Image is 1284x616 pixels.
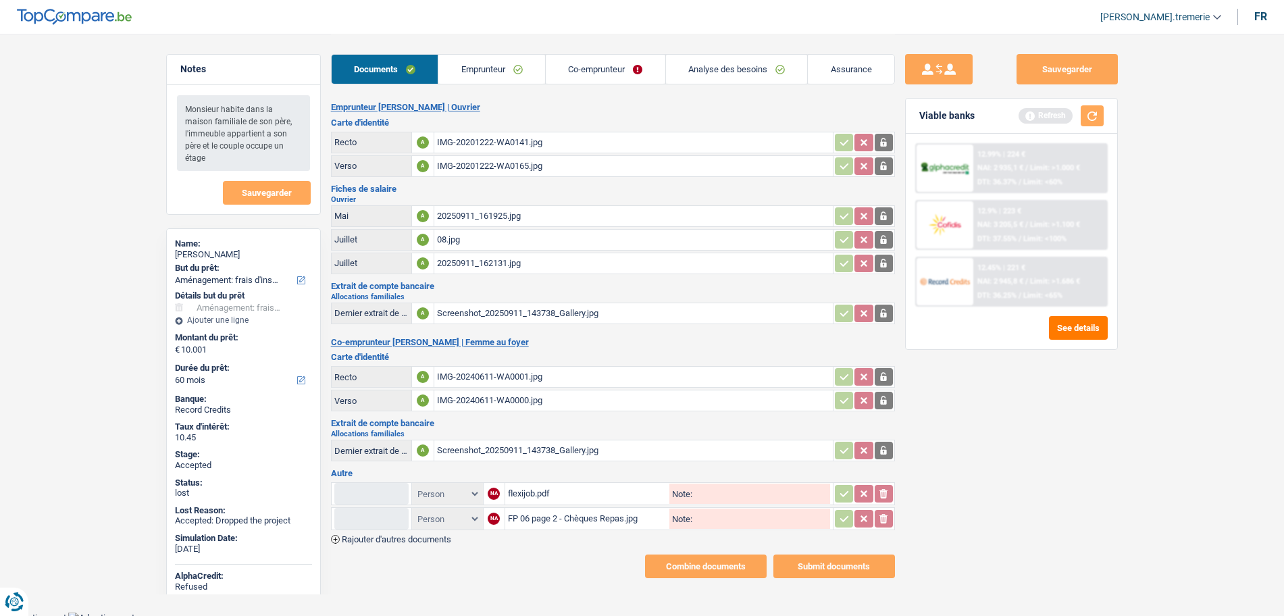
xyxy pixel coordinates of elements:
[977,263,1025,272] div: 12.45% | 221 €
[175,432,312,443] div: 10.45
[417,371,429,383] div: A
[920,212,970,237] img: Cofidis
[666,55,808,84] a: Analyse des besoins
[437,132,830,153] div: IMG-20201222-WA0141.jpg
[773,555,895,578] button: Submit documents
[417,160,429,172] div: A
[175,238,312,249] div: Name:
[417,136,429,149] div: A
[977,150,1025,159] div: 12.99% | 224 €
[331,282,895,290] h3: Extrait de compte bancaire
[1023,178,1062,186] span: Limit: <60%
[1030,277,1080,286] span: Limit: >1.686 €
[180,63,307,75] h5: Notes
[977,277,1023,286] span: NAI: 2 945,8 €
[669,515,692,523] label: Note:
[175,544,312,555] div: [DATE]
[488,513,500,525] div: NA
[331,419,895,428] h3: Extrait de compte bancaire
[1017,54,1118,84] button: Sauvegarder
[977,178,1017,186] span: DTI: 36.37%
[1025,220,1028,229] span: /
[1019,178,1021,186] span: /
[1025,277,1028,286] span: /
[223,181,311,205] button: Sauvegarder
[331,337,895,348] h2: Co-emprunteur [PERSON_NAME] | Femme au foyer
[175,582,312,592] div: Refused
[1089,6,1221,28] a: [PERSON_NAME].tremerie
[331,430,895,438] h2: Allocations familiales
[331,102,895,113] h2: Emprunteur [PERSON_NAME] | Ouvrier
[334,308,409,318] div: Dernier extrait de compte pour vos allocations familiales
[808,55,894,84] a: Assurance
[437,206,830,226] div: 20250911_161925.jpg
[417,257,429,269] div: A
[331,353,895,361] h3: Carte d'identité
[334,161,409,171] div: Verso
[175,460,312,471] div: Accepted
[437,367,830,387] div: IMG-20240611-WA0001.jpg
[920,269,970,294] img: Record Credits
[175,344,180,355] span: €
[331,184,895,193] h3: Fiches de salaire
[334,234,409,245] div: Juillet
[977,234,1017,243] span: DTI: 37.55%
[334,372,409,382] div: Recto
[920,161,970,176] img: AlphaCredit
[334,446,409,456] div: Dernier extrait de compte pour vos allocations familiales
[175,515,312,526] div: Accepted: Dropped the project
[331,469,895,478] h3: Autre
[175,505,312,516] div: Lost Reason:
[331,118,895,127] h3: Carte d'identité
[1019,234,1021,243] span: /
[977,207,1021,215] div: 12.9% | 223 €
[669,490,692,498] label: Note:
[1030,163,1080,172] span: Limit: >1.000 €
[175,488,312,498] div: lost
[437,253,830,274] div: 20250911_162131.jpg
[334,258,409,268] div: Juillet
[175,394,312,405] div: Banque:
[437,230,830,250] div: 08.jpg
[1023,234,1067,243] span: Limit: <100%
[437,303,830,324] div: Screenshot_20250911_143738_Gallery.jpg
[17,9,132,25] img: TopCompare Logo
[417,444,429,457] div: A
[437,440,830,461] div: Screenshot_20250911_143738_Gallery.jpg
[437,390,830,411] div: IMG-20240611-WA0000.jpg
[175,478,312,488] div: Status:
[1023,291,1062,300] span: Limit: <65%
[175,263,309,274] label: But du prêt:
[1049,316,1108,340] button: See details
[175,363,309,374] label: Durée du prêt:
[331,196,895,203] h2: Ouvrier
[175,315,312,325] div: Ajouter une ligne
[334,396,409,406] div: Verso
[977,220,1023,229] span: NAI: 3 205,5 €
[175,533,312,544] div: Simulation Date:
[437,156,830,176] div: IMG-20201222-WA0165.jpg
[546,55,665,84] a: Co-emprunteur
[334,211,409,221] div: Mai
[1025,163,1028,172] span: /
[334,137,409,147] div: Recto
[1019,108,1073,123] div: Refresh
[175,290,312,301] div: Détails but du prêt
[331,535,451,544] button: Rajouter d'autres documents
[919,110,975,122] div: Viable banks
[417,307,429,319] div: A
[175,405,312,415] div: Record Credits
[331,293,895,301] h2: Allocations familiales
[1254,10,1267,23] div: fr
[417,210,429,222] div: A
[1030,220,1080,229] span: Limit: >1.100 €
[645,555,767,578] button: Combine documents
[417,234,429,246] div: A
[342,535,451,544] span: Rajouter d'autres documents
[438,55,545,84] a: Emprunteur
[508,484,667,504] div: flexijob.pdf
[977,163,1023,172] span: NAI: 2 935,1 €
[175,449,312,460] div: Stage:
[175,249,312,260] div: [PERSON_NAME]
[1100,11,1210,23] span: [PERSON_NAME].tremerie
